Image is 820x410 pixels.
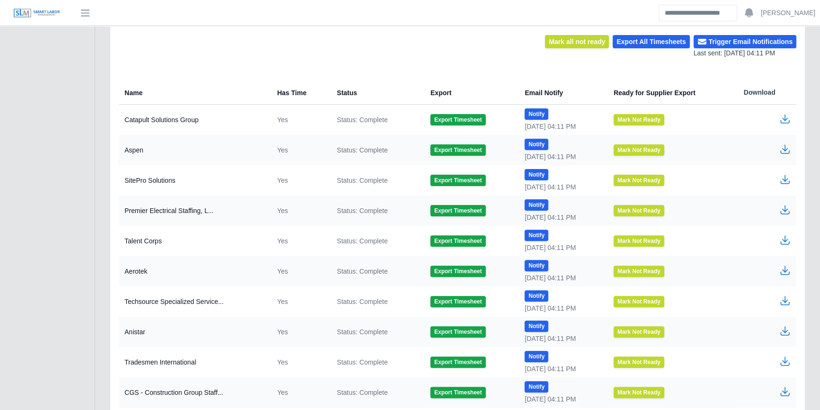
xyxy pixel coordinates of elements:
[614,357,664,368] button: Mark Not Ready
[423,81,517,105] th: Export
[613,35,689,48] button: Export All Timesheets
[269,377,329,408] td: Yes
[337,327,387,337] span: Status: Complete
[269,286,329,317] td: Yes
[659,5,737,21] input: Search
[337,357,387,367] span: Status: Complete
[525,139,548,150] button: Notify
[269,347,329,377] td: Yes
[430,175,485,186] button: Export Timesheet
[430,235,485,247] button: Export Timesheet
[269,81,329,105] th: Has Time
[430,114,485,125] button: Export Timesheet
[119,347,269,377] td: Tradesmen International
[337,115,387,125] span: Status: Complete
[614,114,664,125] button: Mark Not Ready
[525,290,548,302] button: Notify
[329,81,423,105] th: Status
[430,357,485,368] button: Export Timesheet
[119,135,269,165] td: Aspen
[606,81,736,105] th: Ready for Supplier Export
[430,296,485,307] button: Export Timesheet
[525,381,548,392] button: Notify
[525,364,598,374] div: [DATE] 04:11 PM
[525,321,548,332] button: Notify
[119,81,269,105] th: Name
[337,388,387,397] span: Status: Complete
[337,267,387,276] span: Status: Complete
[119,165,269,196] td: SitePro Solutions
[525,169,548,180] button: Notify
[694,35,796,48] button: Trigger Email Notifications
[269,226,329,256] td: Yes
[430,144,485,156] button: Export Timesheet
[119,196,269,226] td: Premier Electrical Staffing, L...
[119,105,269,135] td: Catapult Solutions Group
[525,230,548,241] button: Notify
[614,296,664,307] button: Mark Not Ready
[525,213,598,222] div: [DATE] 04:11 PM
[614,144,664,156] button: Mark Not Ready
[337,176,387,185] span: Status: Complete
[430,387,485,398] button: Export Timesheet
[545,35,609,48] button: Mark all not ready
[337,145,387,155] span: Status: Complete
[119,256,269,286] td: Aerotek
[761,8,815,18] a: [PERSON_NAME]
[119,286,269,317] td: Techsource Specialized Service...
[614,266,664,277] button: Mark Not Ready
[525,334,598,343] div: [DATE] 04:11 PM
[614,387,664,398] button: Mark Not Ready
[525,152,598,161] div: [DATE] 04:11 PM
[525,260,548,271] button: Notify
[269,105,329,135] td: Yes
[119,226,269,256] td: Talent Corps
[694,48,796,58] div: Last sent: [DATE] 04:11 PM
[614,235,664,247] button: Mark Not Ready
[13,8,61,18] img: SLM Logo
[517,81,606,105] th: Email Notify
[525,182,598,192] div: [DATE] 04:11 PM
[269,165,329,196] td: Yes
[337,236,387,246] span: Status: Complete
[525,351,548,362] button: Notify
[525,394,598,404] div: [DATE] 04:11 PM
[337,206,387,215] span: Status: Complete
[119,317,269,347] td: Anistar
[430,326,485,338] button: Export Timesheet
[525,273,598,283] div: [DATE] 04:11 PM
[269,317,329,347] td: Yes
[269,135,329,165] td: Yes
[119,377,269,408] td: CGS - Construction Group Staff...
[614,326,664,338] button: Mark Not Ready
[525,108,548,120] button: Notify
[525,122,598,131] div: [DATE] 04:11 PM
[614,205,664,216] button: Mark Not Ready
[525,199,548,211] button: Notify
[525,243,598,252] div: [DATE] 04:11 PM
[269,256,329,286] td: Yes
[430,205,485,216] button: Export Timesheet
[269,196,329,226] td: Yes
[525,303,598,313] div: [DATE] 04:11 PM
[430,266,485,277] button: Export Timesheet
[614,175,664,186] button: Mark Not Ready
[736,81,796,105] th: Download
[337,297,387,306] span: Status: Complete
